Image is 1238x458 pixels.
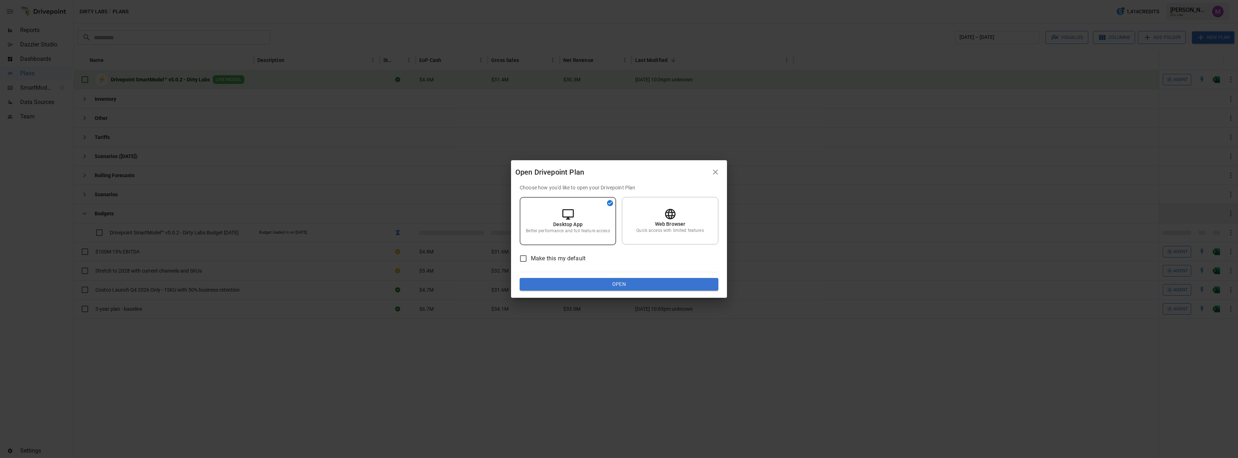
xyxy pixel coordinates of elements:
[553,221,583,228] p: Desktop App
[520,184,718,191] p: Choose how you'd like to open your Drivepoint Plan
[520,278,718,291] button: Open
[526,228,610,234] p: Better performance and full feature access
[636,228,704,234] p: Quick access with limited features
[655,220,686,228] p: Web Browser
[531,254,586,263] span: Make this my default
[515,166,708,178] div: Open Drivepoint Plan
